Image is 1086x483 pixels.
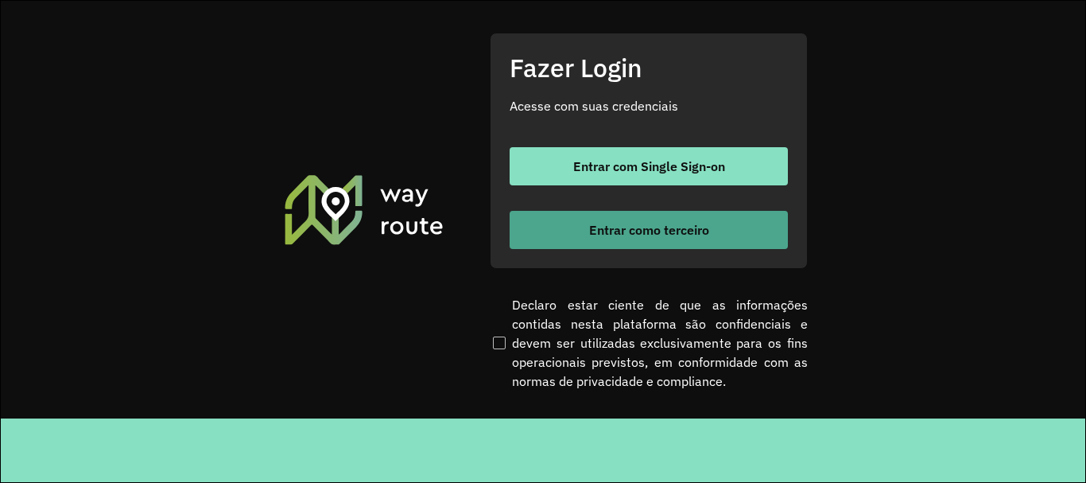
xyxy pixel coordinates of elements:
button: button [510,147,788,185]
label: Declaro estar ciente de que as informações contidas nesta plataforma são confidenciais e devem se... [490,295,808,391]
h2: Fazer Login [510,53,788,83]
p: Acesse com suas credenciais [510,96,788,115]
button: button [510,211,788,249]
img: Roteirizador AmbevTech [282,173,446,246]
span: Entrar como terceiro [589,224,709,236]
span: Entrar com Single Sign-on [573,160,725,173]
